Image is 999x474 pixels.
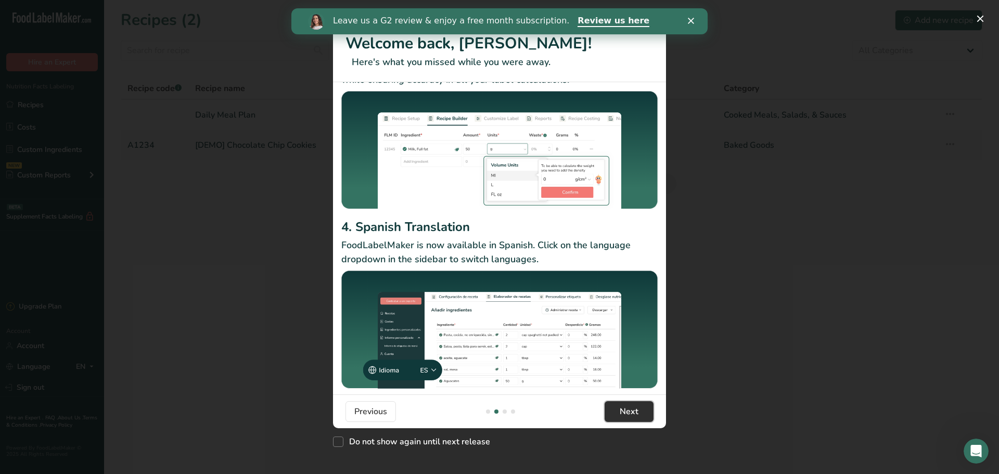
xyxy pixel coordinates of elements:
[605,401,654,422] button: Next
[345,401,396,422] button: Previous
[341,217,658,236] h2: 4. Spanish Translation
[341,238,658,266] p: FoodLabelMaker is now available in Spanish. Click on the language dropdown in the sidebar to swit...
[396,9,407,16] div: Close
[345,32,654,55] h1: Welcome back, [PERSON_NAME]!
[354,405,387,418] span: Previous
[341,91,658,214] img: Density Conversions
[291,8,708,34] iframe: Intercom live chat banner
[341,271,658,389] img: Spanish Translation
[964,439,989,464] iframe: Intercom live chat
[345,55,654,69] p: Here's what you missed while you were away.
[343,437,490,447] span: Do not show again until next release
[620,405,638,418] span: Next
